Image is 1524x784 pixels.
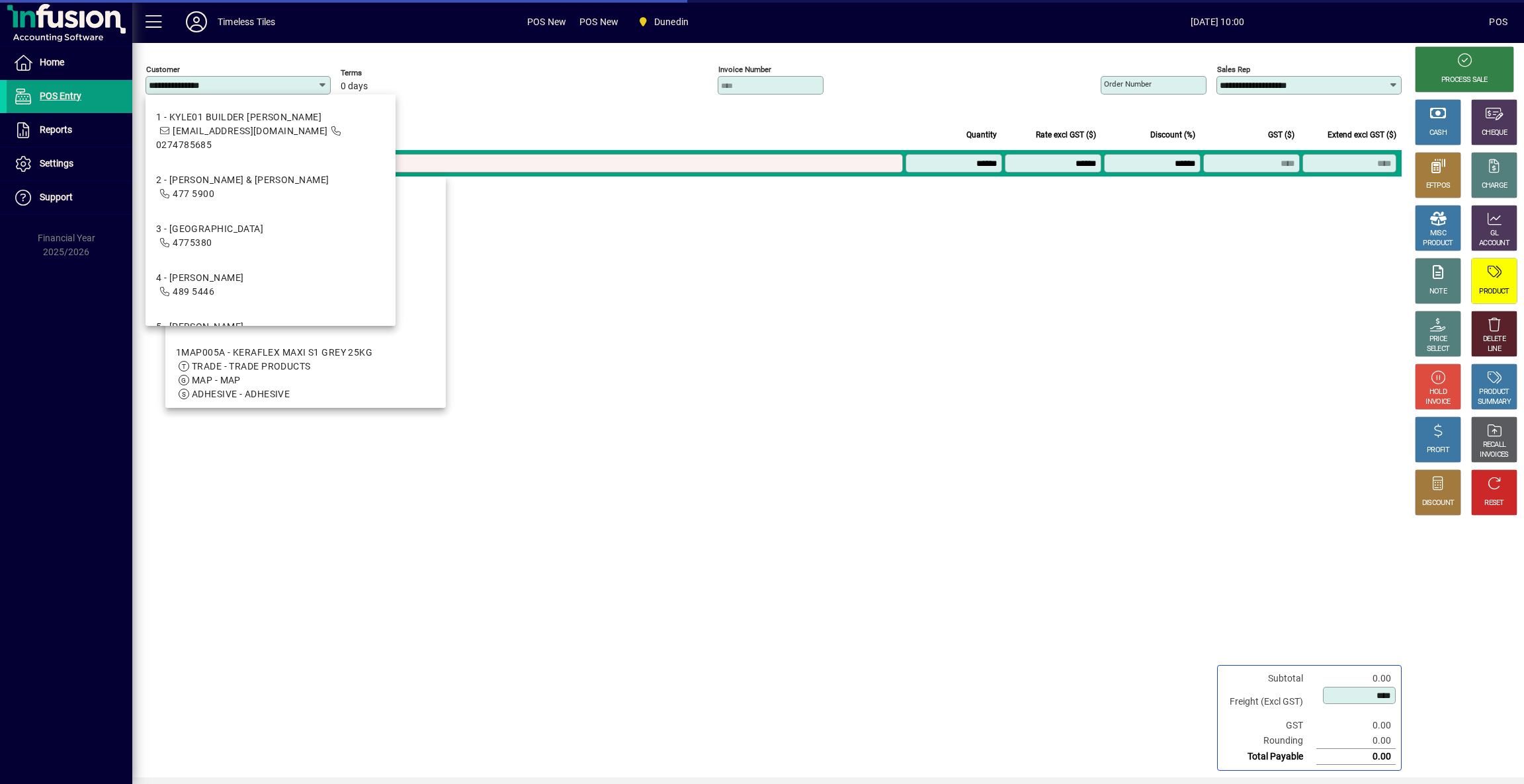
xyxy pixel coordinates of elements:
[156,271,243,285] div: 4 - [PERSON_NAME]
[218,11,275,32] div: Timeless Tiles
[156,222,263,236] div: 3 - [GEOGRAPHIC_DATA]
[1223,749,1316,765] td: Total Payable
[146,65,180,74] mat-label: Customer
[1328,128,1396,142] span: Extend excl GST ($)
[1429,287,1447,297] div: NOTE
[1223,671,1316,686] td: Subtotal
[527,11,566,32] span: POS New
[173,126,327,136] span: [EMAIL_ADDRESS][DOMAIN_NAME]
[156,173,329,187] div: 2 - [PERSON_NAME] & [PERSON_NAME]
[7,46,132,79] a: Home
[654,11,689,32] span: Dunedin
[341,69,420,77] span: Terms
[1217,65,1250,74] mat-label: Sales rep
[1316,749,1396,765] td: 0.00
[156,139,212,150] span: 0274785685
[7,114,132,147] a: Reports
[1482,181,1507,191] div: CHARGE
[1480,450,1508,460] div: INVOICES
[1429,128,1447,138] div: CASH
[1223,686,1316,718] td: Freight (Excl GST)
[173,188,214,199] span: 477 5900
[1479,239,1509,249] div: ACCOUNT
[146,163,396,212] mat-option: 2 - C ABRAHAM & M MCENTYRE
[1104,79,1152,89] mat-label: Order number
[7,181,132,214] a: Support
[173,286,214,297] span: 489 5446
[175,10,218,34] button: Profile
[1427,446,1449,455] div: PROFIT
[966,128,997,142] span: Quantity
[1478,397,1511,407] div: SUMMARY
[1150,128,1195,142] span: Discount (%)
[1490,229,1499,239] div: GL
[1488,344,1501,354] div: LINE
[1483,334,1505,344] div: DELETE
[1430,229,1446,239] div: MISC
[1479,287,1509,297] div: PRODUCT
[40,91,81,101] span: POS Entry
[1441,75,1488,85] div: PROCESS SALE
[1427,344,1450,354] div: SELECT
[1426,181,1451,191] div: EFTPOS
[146,309,396,344] mat-option: 5 - IRENE ABERNETHY
[146,260,396,309] mat-option: 4 - ROSS ABERNETHY
[173,237,212,248] span: 4775380
[632,10,694,34] span: Dunedin
[1483,440,1506,450] div: RECALL
[40,158,73,169] span: Settings
[7,147,132,180] a: Settings
[1268,128,1294,142] span: GST ($)
[40,57,64,67] span: Home
[1316,718,1396,733] td: 0.00
[1489,11,1507,32] div: POS
[579,11,618,32] span: POS New
[1429,387,1447,397] div: HOLD
[341,81,368,92] span: 0 days
[156,320,243,334] div: 5 - [PERSON_NAME]
[1223,718,1316,733] td: GST
[1484,498,1504,508] div: RESET
[1429,334,1447,344] div: PRICE
[1422,498,1454,508] div: DISCOUNT
[1425,397,1450,407] div: INVOICE
[1316,733,1396,749] td: 0.00
[718,65,771,74] mat-label: Invoice number
[146,212,396,260] mat-option: 3 - ABBEY LODGE
[156,110,385,124] div: 1 - KYLE01 BUILDER [PERSON_NAME]
[1482,128,1507,138] div: CHEQUE
[1479,387,1509,397] div: PRODUCT
[40,124,72,135] span: Reports
[946,11,1490,32] span: [DATE] 10:00
[1316,671,1396,686] td: 0.00
[40,192,73,202] span: Support
[146,100,396,163] mat-option: 1 - KYLE01 BUILDER KEITH
[1036,128,1096,142] span: Rate excl GST ($)
[1423,239,1453,249] div: PRODUCT
[1223,733,1316,749] td: Rounding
